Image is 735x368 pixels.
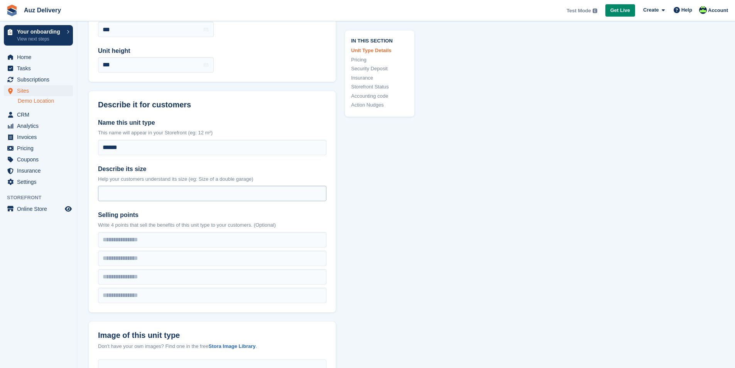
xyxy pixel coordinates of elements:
[17,52,63,63] span: Home
[4,52,73,63] a: menu
[593,8,597,13] img: icon-info-grey-7440780725fd019a000dd9b08b2336e03edf1995a4989e88bcd33f0948082b44.svg
[17,204,63,214] span: Online Store
[351,36,408,44] span: In this section
[351,56,408,63] a: Pricing
[98,210,326,220] label: Selling points
[17,36,63,42] p: View next steps
[98,164,326,174] label: Describe its size
[98,343,326,350] div: Don't have your own images? Find one in the free .
[351,47,408,54] a: Unit Type Details
[351,65,408,73] a: Security Deposit
[17,165,63,176] span: Insurance
[566,7,591,15] span: Test Mode
[4,63,73,74] a: menu
[98,118,326,127] label: Name this unit type
[605,4,635,17] a: Get Live
[643,6,659,14] span: Create
[18,97,73,105] a: Demo Location
[4,154,73,165] a: menu
[4,74,73,85] a: menu
[4,176,73,187] a: menu
[17,109,63,120] span: CRM
[98,175,326,183] p: Help your customers understand its size (eg: Size of a double garage)
[699,6,707,14] img: Beji Obong
[98,100,326,109] h2: Describe it for customers
[21,4,64,17] a: Auz Delivery
[98,331,326,340] label: Image of this unit type
[4,120,73,131] a: menu
[4,85,73,96] a: menu
[708,7,728,14] span: Account
[4,204,73,214] a: menu
[98,46,214,56] label: Unit height
[64,204,73,214] a: Preview store
[4,109,73,120] a: menu
[17,74,63,85] span: Subscriptions
[17,63,63,74] span: Tasks
[6,5,18,16] img: stora-icon-8386f47178a22dfd0bd8f6a31ec36ba5ce8667c1dd55bd0f319d3a0aa187defe.svg
[7,194,77,202] span: Storefront
[610,7,630,14] span: Get Live
[4,143,73,154] a: menu
[17,29,63,34] p: Your onboarding
[351,92,408,100] a: Accounting code
[351,101,408,109] a: Action Nudges
[17,143,63,154] span: Pricing
[17,132,63,142] span: Invoices
[4,25,73,46] a: Your onboarding View next steps
[98,221,326,229] p: Write 4 points that sell the benefits of this unit type to your customers. (Optional)
[351,74,408,81] a: Insurance
[17,85,63,96] span: Sites
[4,132,73,142] a: menu
[17,176,63,187] span: Settings
[98,129,326,137] p: This name will appear in your Storefront (eg: 12 m²)
[351,83,408,91] a: Storefront Status
[681,6,692,14] span: Help
[4,165,73,176] a: menu
[17,120,63,131] span: Analytics
[17,154,63,165] span: Coupons
[208,343,255,349] a: Stora Image Library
